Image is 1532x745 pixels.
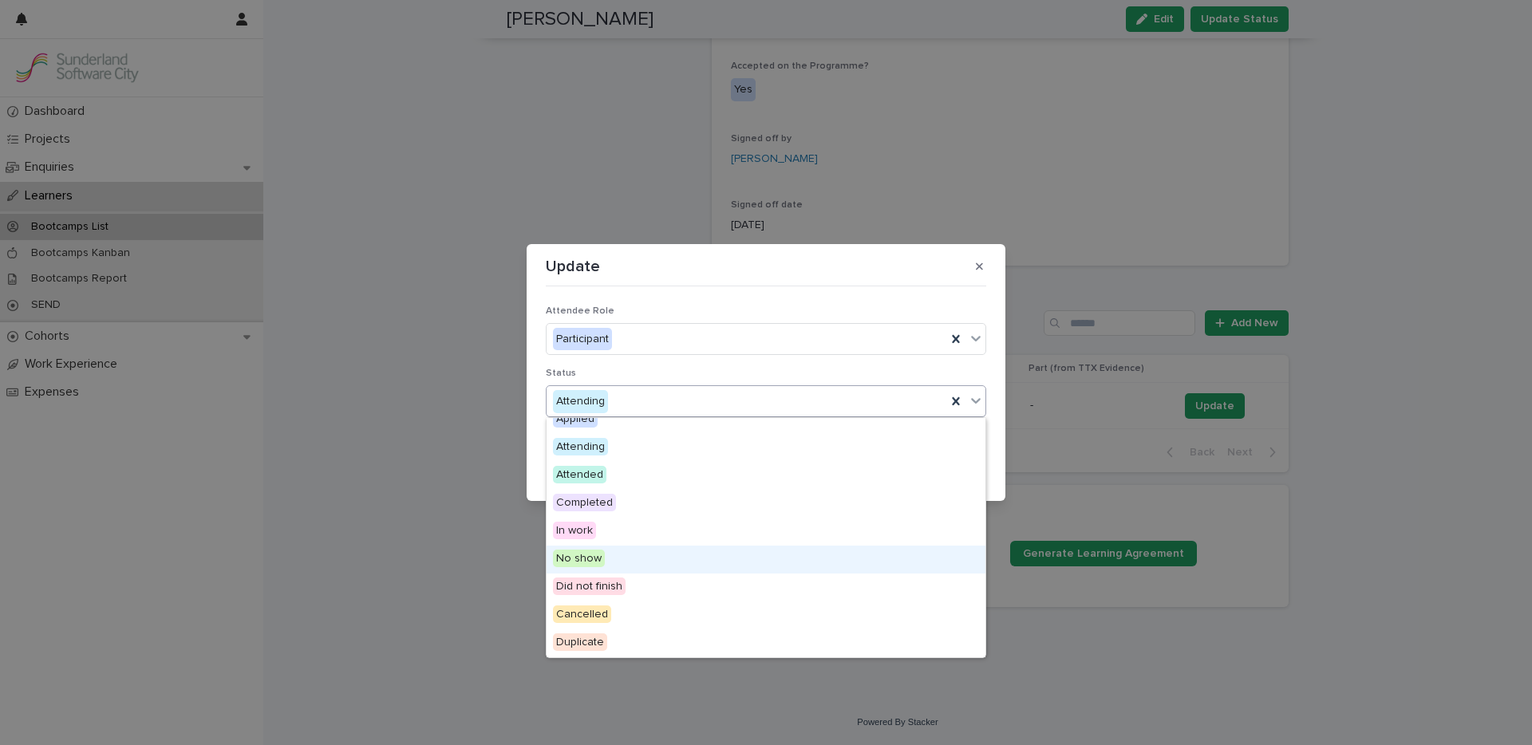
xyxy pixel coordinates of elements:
div: Did not finish [547,574,985,601]
span: Attendee Role [546,306,614,316]
div: Attending [547,434,985,462]
span: Attending [553,438,608,455]
div: Duplicate [547,629,985,657]
span: Completed [553,494,616,511]
span: Applied [553,410,598,428]
p: Update [546,257,600,276]
span: Status [546,369,576,378]
div: In work [547,518,985,546]
div: Completed [547,490,985,518]
div: Applied [547,406,985,434]
div: Cancelled [547,601,985,629]
span: In work [553,522,596,539]
span: No show [553,550,605,567]
div: Attending [553,390,608,413]
span: Attended [553,466,606,483]
span: Duplicate [553,633,607,651]
span: Cancelled [553,605,611,623]
div: No show [547,546,985,574]
span: Did not finish [553,577,626,595]
div: Attended [547,462,985,490]
div: Participant [553,328,612,351]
